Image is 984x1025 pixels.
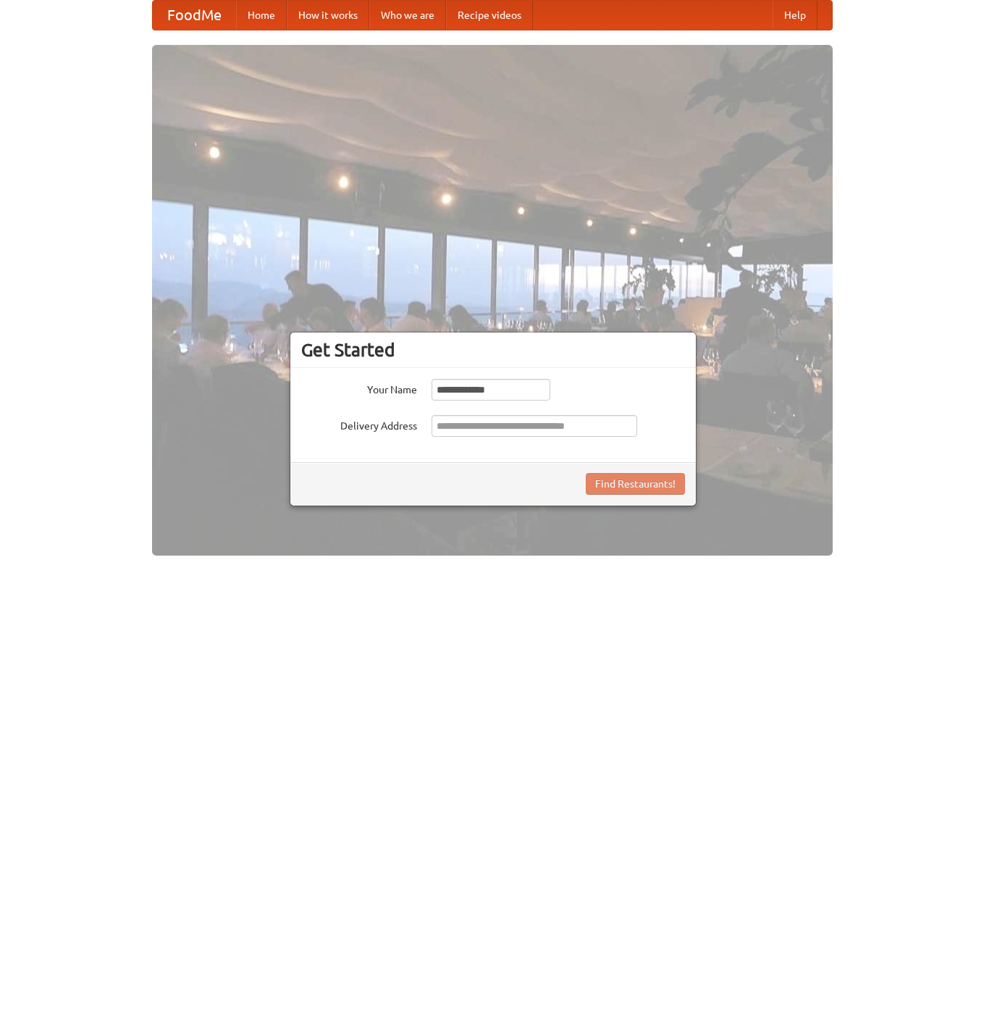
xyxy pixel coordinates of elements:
[301,379,417,397] label: Your Name
[236,1,287,30] a: Home
[153,1,236,30] a: FoodMe
[301,339,685,361] h3: Get Started
[446,1,533,30] a: Recipe videos
[301,415,417,433] label: Delivery Address
[369,1,446,30] a: Who we are
[287,1,369,30] a: How it works
[586,473,685,495] button: Find Restaurants!
[773,1,817,30] a: Help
